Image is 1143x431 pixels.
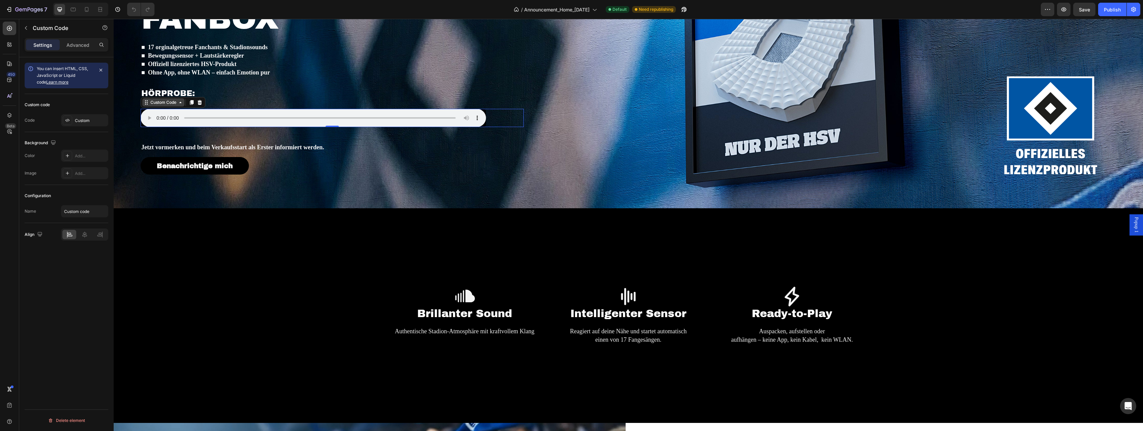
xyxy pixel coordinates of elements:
p: 7 [44,5,47,13]
iframe: Design area [114,19,1143,431]
div: Publish [1104,6,1121,13]
button: Publish [1098,3,1126,16]
p: ■ Offiziell lizenziertes HSV-Produkt [28,41,409,50]
p: Benachrichtige mich [43,142,119,152]
p: ■ 17 orginalgetreue Fanchants & Stadionsounds [28,24,409,33]
a: Benachrichtige mich [27,138,135,156]
audio: Dein Browser unterstützt kein Audio. [27,90,372,108]
div: Open Intercom Messenger [1120,398,1136,414]
div: Custom [75,118,107,124]
span: Need republishing [639,6,673,12]
span: Hörprobe: [28,70,81,79]
div: Code [25,117,35,123]
button: Delete element [25,415,108,426]
div: Delete element [48,417,85,425]
div: Beta [5,123,16,129]
span: Popup 1 [1019,198,1026,214]
div: Name [25,208,36,214]
p: Custom Code [33,24,90,32]
span: You can insert HTML, CSS, JavaScript or Liquid code [37,66,88,85]
img: gempages_583055473008182233-8c1ea257-9d79-4ab4-92d1-50a10dfbd0a1.png [882,52,992,161]
span: Announcement_Home_[DATE] [524,6,590,13]
a: Learn more [46,80,68,85]
p: Advanced [66,41,89,49]
h2: Intelligenter Sensor [435,288,594,302]
div: Color [25,153,35,159]
p: Jetzt vormerken und beim Verkaufsstart als Erster informiert werden. [28,125,409,132]
div: Align [25,230,44,239]
span: Ready-to-Play [638,289,719,301]
div: Undo/Redo [127,3,154,16]
p: Auspacken, aufstellen oder aufhängen – keine App, kein Kabel, kein WLAN. [600,308,757,325]
div: Add... [75,171,107,177]
div: Configuration [25,193,51,199]
div: Custom Code [35,81,64,87]
div: Background [25,138,57,148]
div: Image [25,170,36,176]
p: Authentische Stadion-Atmosphäre mit kraftvollem Klang [273,308,429,317]
span: Save [1079,7,1090,12]
div: 450 [6,72,16,77]
p: Reagiert auf deine Nähe und startet automatisch einen von 17 Fangesängen. [452,308,577,325]
p: Settings [33,41,52,49]
p: ■ Ohne App, ohne WLAN – einfach Emotion pur [28,50,409,58]
span: Default [612,6,627,12]
button: 7 [3,3,50,16]
h2: Brillanter Sound [272,288,430,302]
div: Add... [75,153,107,159]
span: / [521,6,523,13]
button: Save [1073,3,1095,16]
div: Custom code [25,102,50,108]
p: ■ Bewegungssensor + Lautstärkeregler [28,33,409,41]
